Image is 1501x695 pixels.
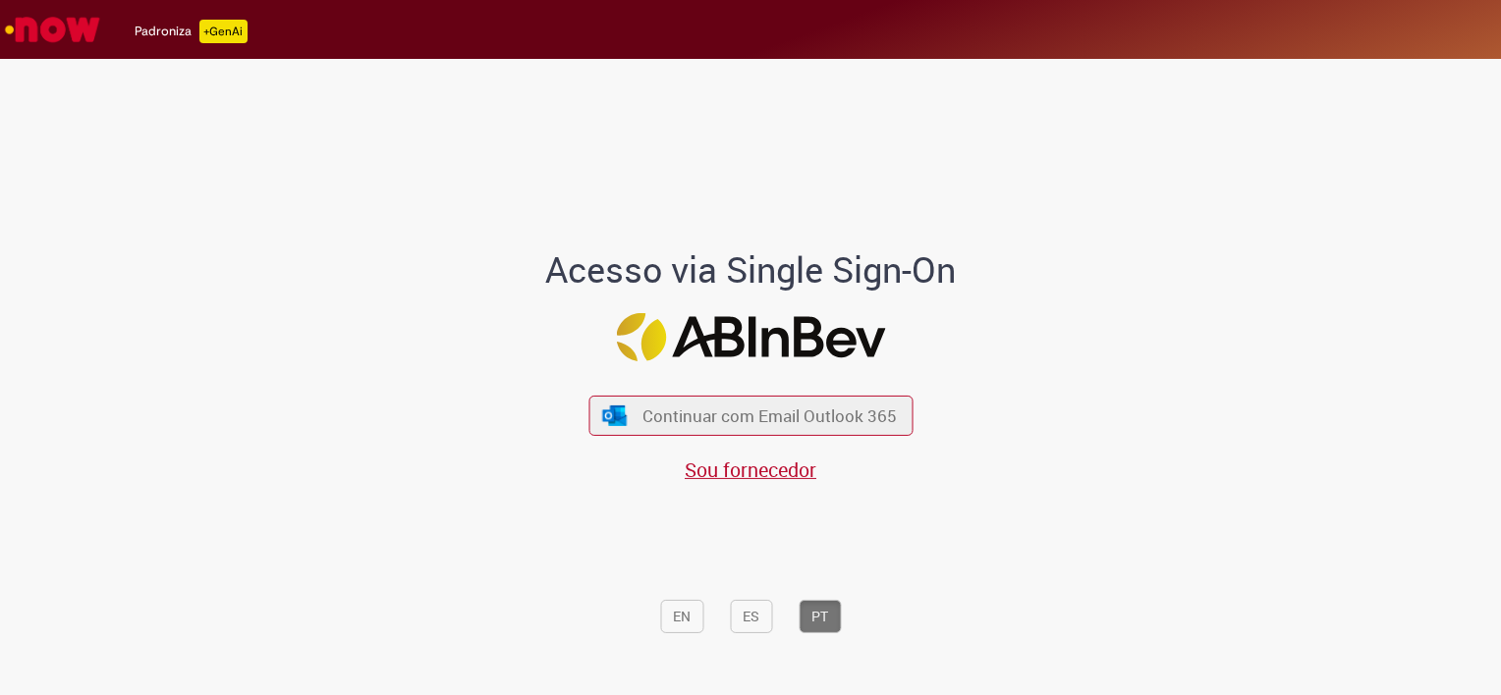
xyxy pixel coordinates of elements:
[730,600,772,633] button: ES
[616,313,885,361] img: Logo ABInBev
[660,600,703,633] button: EN
[135,20,248,43] div: Padroniza
[588,396,913,436] button: ícone Azure/Microsoft 360 Continuar com Email Outlook 365
[642,404,897,427] span: Continuar com Email Outlook 365
[478,250,1024,290] h1: Acesso via Single Sign-On
[2,10,103,49] img: ServiceNow
[799,600,841,633] button: PT
[685,456,816,483] a: Sou fornecedor
[199,20,248,43] p: +GenAi
[601,405,629,426] img: ícone Azure/Microsoft 360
